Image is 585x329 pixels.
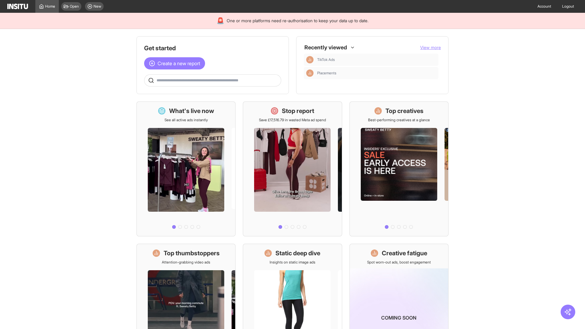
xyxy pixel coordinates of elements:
p: See all active ads instantly [165,118,208,122]
p: Attention-grabbing video ads [162,260,210,265]
h1: Static deep dive [275,249,320,257]
img: Logo [7,4,28,9]
h1: Top thumbstoppers [164,249,220,257]
div: Insights [306,69,314,77]
p: Insights on static image ads [270,260,315,265]
span: New [94,4,101,9]
div: 🚨 [217,16,224,25]
p: Save £17,516.79 in wasted Meta ad spend [259,118,326,122]
a: Top creativesBest-performing creatives at a glance [349,101,448,236]
span: TikTok Ads [317,57,335,62]
button: View more [420,44,441,51]
span: Placements [317,71,436,76]
span: Open [70,4,79,9]
span: Home [45,4,55,9]
span: TikTok Ads [317,57,436,62]
div: Insights [306,56,314,63]
h1: What's live now [169,107,214,115]
span: Placements [317,71,336,76]
span: One or more platforms need re-authorisation to keep your data up to date. [227,18,368,24]
h1: Stop report [282,107,314,115]
a: What's live nowSee all active ads instantly [136,101,236,236]
button: Create a new report [144,57,205,69]
span: View more [420,45,441,50]
h1: Top creatives [385,107,424,115]
span: Create a new report [158,60,200,67]
p: Best-performing creatives at a glance [368,118,430,122]
a: Stop reportSave £17,516.79 in wasted Meta ad spend [243,101,342,236]
h1: Get started [144,44,281,52]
